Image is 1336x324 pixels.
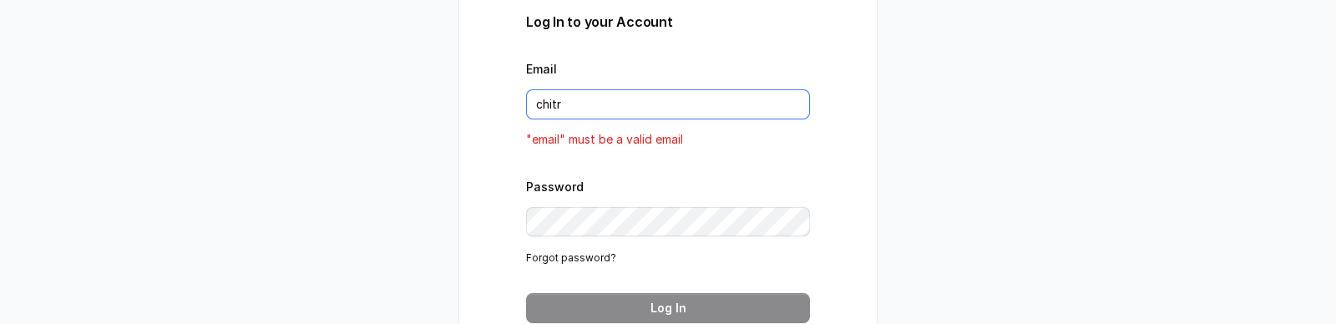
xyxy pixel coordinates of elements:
[526,251,616,264] a: Forgot password?
[526,129,810,149] p: "email" must be a valid email
[526,89,810,119] input: youremail@example.com
[526,62,557,76] label: Email
[526,293,810,323] button: Log In
[526,12,810,32] h3: Log In to your Account
[526,180,584,194] label: Password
